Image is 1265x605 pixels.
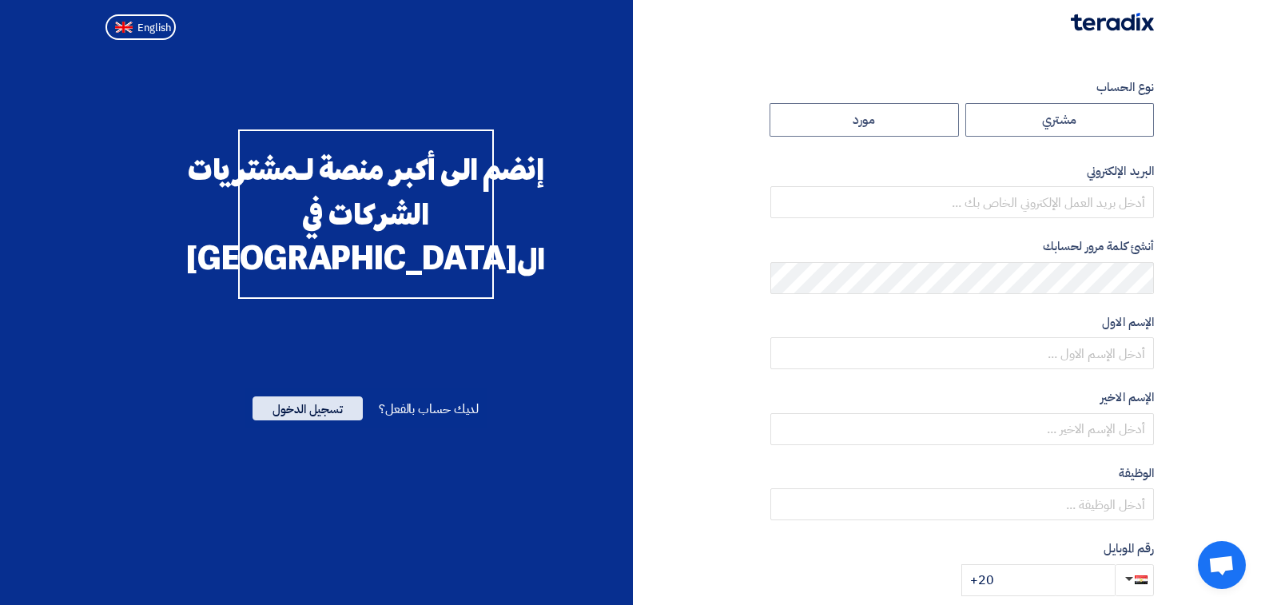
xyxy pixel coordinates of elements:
input: أدخل رقم الموبايل ... [961,564,1115,596]
label: الوظيفة [770,464,1154,483]
a: تسجيل الدخول [253,400,363,419]
div: إنضم الى أكبر منصة لـمشتريات الشركات في ال[GEOGRAPHIC_DATA] [238,129,494,299]
label: البريد الإلكتروني [770,162,1154,181]
span: تسجيل الدخول [253,396,363,420]
img: Teradix logo [1071,13,1154,31]
input: أدخل الإسم الاخير ... [770,413,1154,445]
input: أدخل الإسم الاول ... [770,337,1154,369]
label: رقم الموبايل [770,539,1154,558]
div: Open chat [1198,541,1246,589]
input: أدخل بريد العمل الإلكتروني الخاص بك ... [770,186,1154,218]
label: مشتري [965,103,1155,137]
img: en-US.png [115,22,133,34]
label: نوع الحساب [770,78,1154,97]
span: لديك حساب بالفعل؟ [379,400,479,419]
input: أدخل الوظيفة ... [770,488,1154,520]
label: مورد [770,103,959,137]
label: الإسم الاخير [770,388,1154,407]
button: English [105,14,176,40]
label: أنشئ كلمة مرور لحسابك [770,237,1154,256]
span: English [137,22,171,34]
label: الإسم الاول [770,313,1154,332]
